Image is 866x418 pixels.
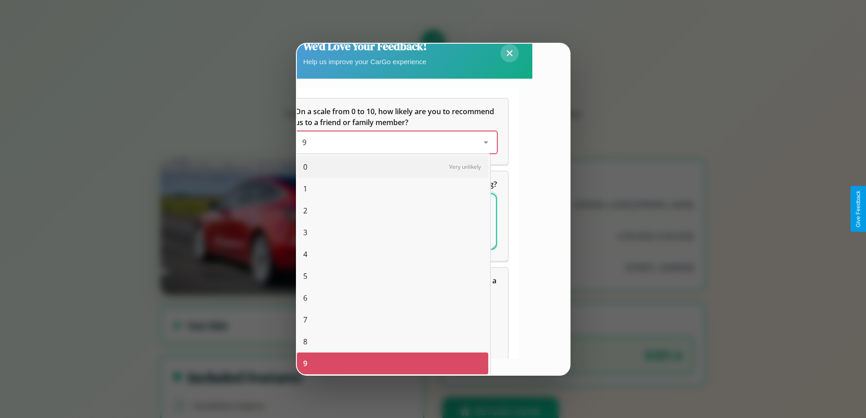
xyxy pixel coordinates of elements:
div: 0 [297,156,488,178]
span: Which of the following features do you value the most in a vehicle? [295,276,498,297]
span: 6 [303,292,307,303]
span: What can we do to make your experience more satisfying? [295,179,497,189]
div: 3 [297,222,488,243]
div: 4 [297,243,488,265]
span: 8 [303,336,307,347]
span: 2 [303,205,307,216]
div: 2 [297,200,488,222]
span: 0 [303,161,307,172]
h5: On a scale from 0 to 10, how likely are you to recommend us to a friend or family member? [295,106,497,128]
span: 1 [303,183,307,194]
div: On a scale from 0 to 10, how likely are you to recommend us to a friend or family member? [284,99,508,164]
div: 7 [297,309,488,331]
span: 5 [303,271,307,282]
span: 9 [302,137,306,147]
div: 1 [297,178,488,200]
span: 7 [303,314,307,325]
span: 3 [303,227,307,238]
div: 8 [297,331,488,353]
div: On a scale from 0 to 10, how likely are you to recommend us to a friend or family member? [295,131,497,153]
div: 9 [297,353,488,374]
span: On a scale from 0 to 10, how likely are you to recommend us to a friend or family member? [295,106,496,127]
span: Very unlikely [449,163,481,171]
div: Give Feedback [855,191,861,227]
h2: We'd Love Your Feedback! [303,39,427,54]
div: 5 [297,265,488,287]
span: 9 [303,358,307,369]
div: 10 [297,374,488,396]
p: Help us improve your CarGo experience [303,55,427,68]
span: 4 [303,249,307,260]
div: 6 [297,287,488,309]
